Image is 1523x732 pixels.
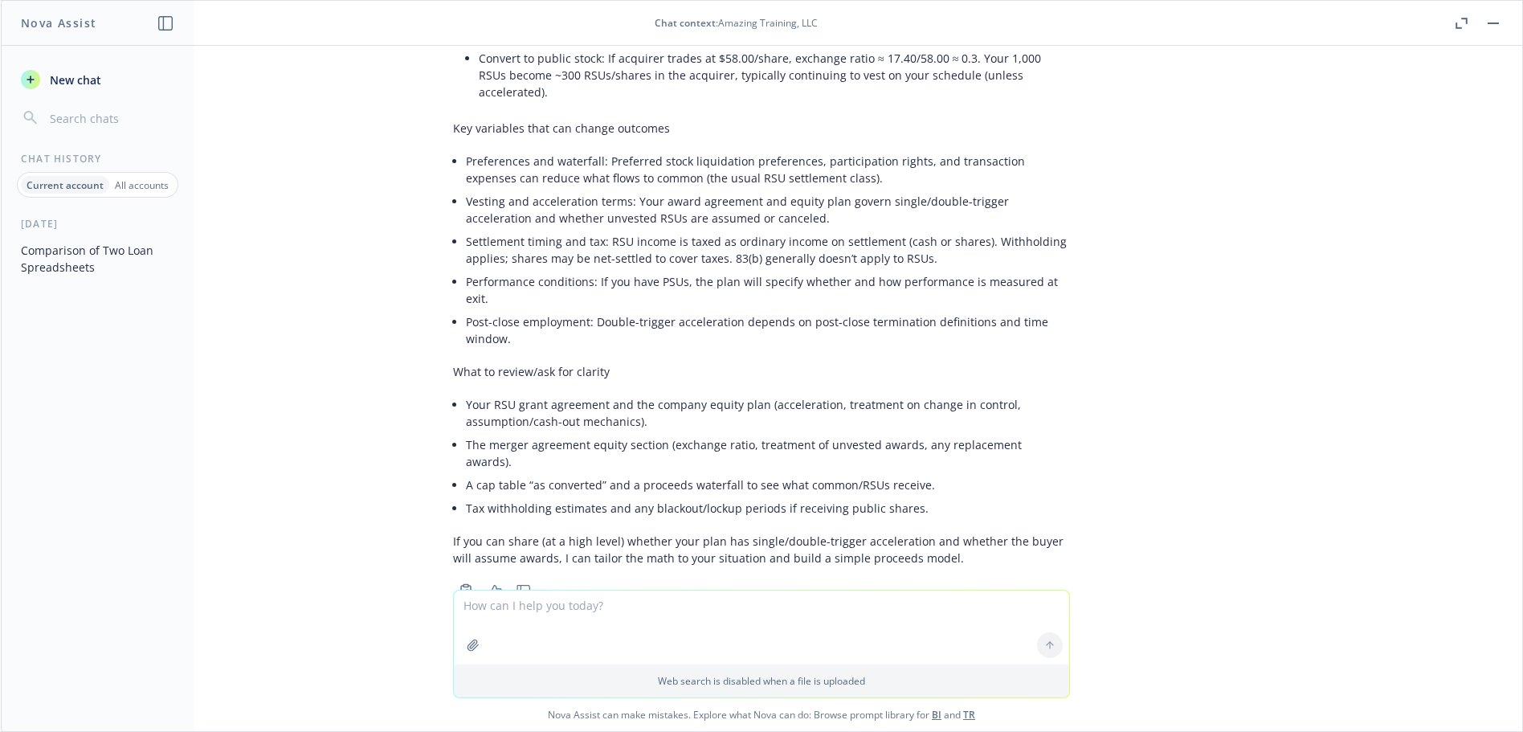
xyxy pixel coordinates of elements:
[2,152,194,166] div: Chat History
[21,14,96,31] h1: Nova Assist
[463,674,1060,688] p: Web search is disabled when a file is uploaded
[511,579,537,602] button: Thumbs down
[7,698,1516,731] span: Nova Assist can make mistakes. Explore what Nova can do: Browse prompt library for and
[453,120,1070,137] p: Key variables that can change outcomes
[479,47,1070,104] li: Convert to public stock: If acquirer trades at $58.00/share, exchange ratio ≈ 17.40/58.00 ≈ 0.3. ...
[115,178,169,192] p: All accounts
[459,583,473,598] svg: Copy to clipboard
[466,433,1070,473] li: The merger agreement equity section (exchange ratio, treatment of unvested awards, any replacemen...
[14,237,181,280] button: Comparison of Two Loan Spreadsheets
[47,72,101,88] span: New chat
[2,217,194,231] div: [DATE]
[655,16,716,30] span: Chat context
[466,393,1070,433] li: Your RSU grant agreement and the company equity plan (acceleration, treatment on change in contro...
[453,363,1070,380] p: What to review/ask for clarity
[655,16,818,30] div: : Amazing Training, LLC
[14,65,181,94] button: New chat
[466,190,1070,230] li: Vesting and acceleration terms: Your award agreement and equity plan govern single/double-trigger...
[466,270,1070,310] li: Performance conditions: If you have PSUs, the plan will specify whether and how performance is me...
[27,178,104,192] p: Current account
[963,708,975,722] a: TR
[466,230,1070,270] li: Settlement timing and tax: RSU income is taxed as ordinary income on settlement (cash or shares)....
[466,149,1070,190] li: Preferences and waterfall: Preferred stock liquidation preferences, participation rights, and tra...
[932,708,941,722] a: BI
[453,533,1070,566] p: If you can share (at a high level) whether your plan has single/double-trigger acceleration and w...
[466,310,1070,350] li: Post-close employment: Double-trigger acceleration depends on post‑close termination definitions ...
[466,497,1070,520] li: Tax withholding estimates and any blackout/lockup periods if receiving public shares.
[466,473,1070,497] li: A cap table “as converted” and a proceeds waterfall to see what common/RSUs receive.
[47,107,174,129] input: Search chats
